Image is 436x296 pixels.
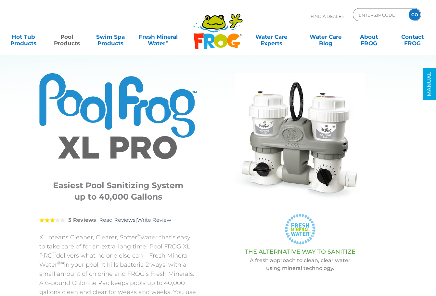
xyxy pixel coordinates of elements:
[213,248,387,255] h3: THE ALTERNATIVE WAY TO SANITIZE
[165,39,168,44] sup: ∞
[39,73,197,168] img: Product Logo
[57,260,64,265] sup: ®∞
[99,217,135,223] a: Read Reviews
[50,30,84,43] a: PoolProducts
[309,30,342,43] a: Water CareBlog
[409,9,420,21] input: GO
[39,207,197,233] div: |
[47,180,189,203] h3: Easiest Pool Sanitizing System up to 40,000 Gallons
[137,30,179,43] a: Fresh MineralWater∞
[137,217,171,223] a: Write Review
[423,68,436,100] a: MANUAL
[213,257,387,272] p: A fresh approach to clean, clear water using mineral technology.
[68,217,96,223] strong: 5 Reviews
[137,233,141,238] sup: ®
[244,30,299,43] a: Water CareExperts
[358,10,402,20] input: Zip Code Form
[94,30,127,43] a: Swim SpaProducts
[6,30,40,43] a: Hot TubProducts
[352,30,386,43] a: AboutFROG
[53,251,56,256] sup: ®
[39,218,55,223] span: 3
[311,8,344,24] p: Find A Dealer
[396,30,430,43] a: ContactFROG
